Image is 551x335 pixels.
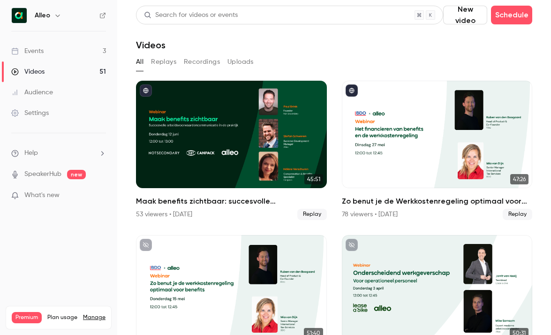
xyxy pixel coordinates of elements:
[11,148,106,158] li: help-dropdown-opener
[503,209,532,220] span: Replay
[136,54,143,69] button: All
[342,210,398,219] div: 78 viewers • [DATE]
[346,239,358,251] button: unpublished
[47,314,77,321] span: Plan usage
[136,210,192,219] div: 53 viewers • [DATE]
[24,169,61,179] a: SpeakerHub
[144,10,238,20] div: Search for videos or events
[342,196,533,207] h2: Zo benut je de Werkkostenregeling optimaal voor benefits
[443,6,487,24] button: New video
[304,174,323,184] span: 45:51
[12,312,42,323] span: Premium
[83,314,106,321] a: Manage
[346,84,358,97] button: published
[140,239,152,251] button: unpublished
[136,39,166,51] h1: Videos
[11,67,45,76] div: Videos
[24,148,38,158] span: Help
[67,170,86,179] span: new
[35,11,50,20] h6: Alleo
[12,8,27,23] img: Alleo
[24,190,60,200] span: What's new
[227,54,254,69] button: Uploads
[342,81,533,220] li: Zo benut je de Werkkostenregeling optimaal voor benefits
[297,209,327,220] span: Replay
[184,54,220,69] button: Recordings
[136,6,532,329] section: Videos
[11,46,44,56] div: Events
[510,174,528,184] span: 47:26
[151,54,176,69] button: Replays
[491,6,532,24] button: Schedule
[136,81,327,220] li: Maak benefits zichtbaar: succesvolle arbeidsvoorwaarden communicatie in de praktijk
[11,108,49,118] div: Settings
[140,84,152,97] button: published
[11,88,53,97] div: Audience
[342,81,533,220] a: 47:26Zo benut je de Werkkostenregeling optimaal voor benefits78 viewers • [DATE]Replay
[136,81,327,220] a: 45:51Maak benefits zichtbaar: succesvolle arbeidsvoorwaarden communicatie in de praktijk53 viewer...
[95,191,106,200] iframe: Noticeable Trigger
[136,196,327,207] h2: Maak benefits zichtbaar: succesvolle arbeidsvoorwaarden communicatie in de praktijk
